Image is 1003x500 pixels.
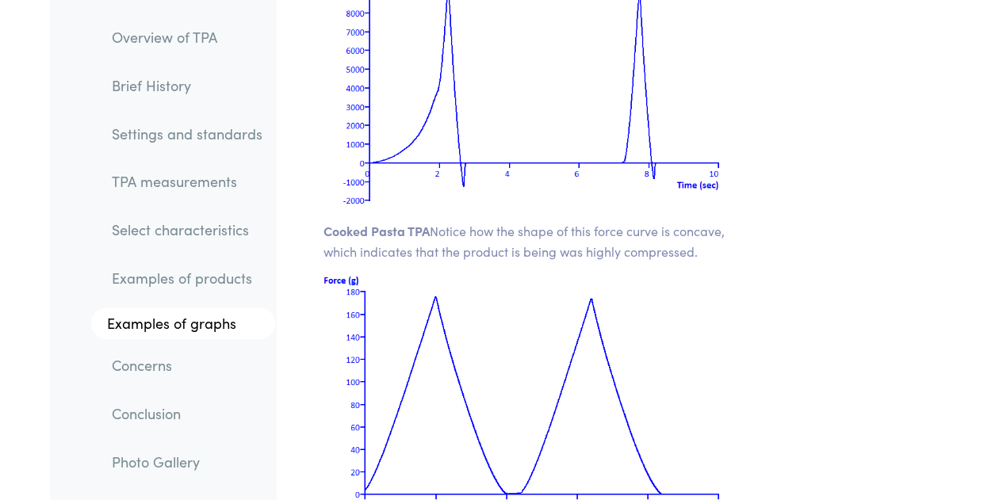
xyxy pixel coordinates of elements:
[99,395,275,432] a: Conclusion
[99,163,275,200] a: TPA measurements
[99,212,275,248] a: Select characteristics
[99,260,275,296] a: Examples of products
[99,67,275,104] a: Brief History
[99,115,275,151] a: Settings and standards
[99,443,275,479] a: Photo Gallery
[99,19,275,55] a: Overview of TPA
[323,221,737,261] p: Notice how the shape of this force curve is concave, which indicates that the product is being wa...
[91,307,275,339] a: Examples of graphs
[99,347,275,384] a: Concerns
[323,222,430,239] span: Cooked Pasta TPA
